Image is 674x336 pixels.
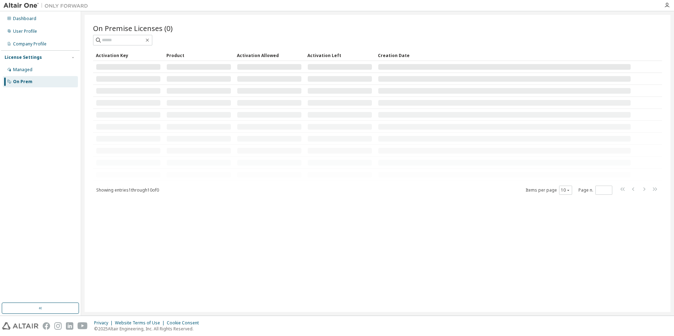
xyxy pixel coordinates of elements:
[166,50,231,61] div: Product
[96,187,159,193] span: Showing entries 1 through 10 of 0
[96,50,161,61] div: Activation Key
[378,50,631,61] div: Creation Date
[578,186,612,195] span: Page n.
[94,326,203,332] p: © 2025 Altair Engineering, Inc. All Rights Reserved.
[167,320,203,326] div: Cookie Consent
[43,322,50,330] img: facebook.svg
[5,55,42,60] div: License Settings
[78,322,88,330] img: youtube.svg
[2,322,38,330] img: altair_logo.svg
[94,320,115,326] div: Privacy
[115,320,167,326] div: Website Terms of Use
[13,79,32,85] div: On Prem
[237,50,302,61] div: Activation Allowed
[13,16,36,21] div: Dashboard
[526,186,572,195] span: Items per page
[66,322,73,330] img: linkedin.svg
[307,50,372,61] div: Activation Left
[13,41,47,47] div: Company Profile
[561,187,570,193] button: 10
[54,322,62,330] img: instagram.svg
[93,23,173,33] span: On Premise Licenses (0)
[13,67,32,73] div: Managed
[4,2,92,9] img: Altair One
[13,29,37,34] div: User Profile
